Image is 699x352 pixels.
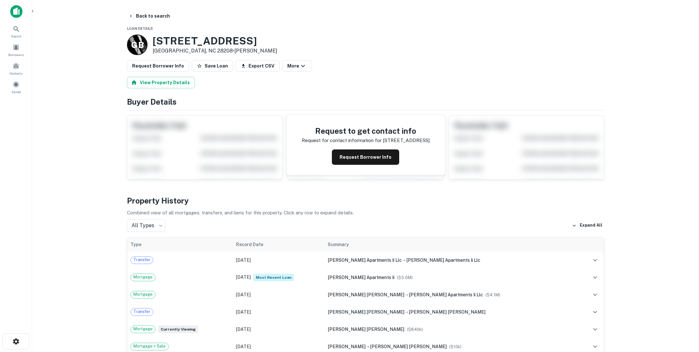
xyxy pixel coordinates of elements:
[233,321,324,338] td: [DATE]
[383,137,430,144] p: [STREET_ADDRESS]
[302,125,430,137] h4: Request to get contact info
[590,272,601,283] button: expand row
[234,48,277,54] a: [PERSON_NAME]
[131,308,153,315] span: Transfer
[236,60,280,72] button: Export CSV
[328,308,576,316] div: →
[127,237,233,252] th: Type
[233,237,324,252] th: Record Date
[328,291,576,298] div: →
[370,344,447,349] span: [PERSON_NAME] [PERSON_NAME]
[328,275,394,280] span: [PERSON_NAME] apartments ii
[406,258,480,263] span: [PERSON_NAME] apartments ii llc
[233,269,324,286] td: [DATE]
[8,52,24,57] span: Borrowers
[127,219,165,232] div: All Types
[590,341,601,352] button: expand row
[590,307,601,317] button: expand row
[127,209,604,217] p: Combined view of all mortgages, transfers, and liens for this property. Click any row to expand d...
[158,325,198,333] span: Currently viewing
[328,309,404,315] span: [PERSON_NAME] [PERSON_NAME]
[590,289,601,300] button: expand row
[667,301,699,332] iframe: Chat Widget
[409,292,483,297] span: [PERSON_NAME] apartments ii llc
[397,275,413,280] span: ($ 3.6M )
[127,77,195,88] button: View Property Details
[131,291,155,298] span: Mortgage
[570,221,604,230] button: Expand All
[131,326,155,332] span: Mortgage
[328,258,402,263] span: [PERSON_NAME] apartments ii llc
[192,60,233,72] button: Save Loan
[324,237,579,252] th: Summary
[282,60,312,72] button: More
[590,255,601,266] button: expand row
[302,137,382,144] p: Request for contact information for
[127,195,604,206] h4: Property History
[328,292,404,297] span: [PERSON_NAME] [PERSON_NAME]
[409,309,485,315] span: [PERSON_NAME] [PERSON_NAME]
[233,303,324,321] td: [DATE]
[233,252,324,269] td: [DATE]
[11,34,21,39] span: Search
[449,344,461,349] span: ($ 10k )
[485,292,500,297] span: ($ 4.1M )
[131,257,153,263] span: Transfer
[253,274,294,281] span: Most Recent Loan
[233,286,324,303] td: [DATE]
[131,39,143,51] p: G B
[328,257,576,264] div: →
[2,41,30,59] a: Borrowers
[127,60,189,72] button: Request Borrower Info
[131,274,155,280] span: Mortgage
[131,343,168,349] span: Mortgage + Sale
[328,344,366,349] span: [PERSON_NAME]
[127,27,153,30] span: Loan Details
[328,327,404,332] span: [PERSON_NAME] [PERSON_NAME]
[153,47,277,55] p: [GEOGRAPHIC_DATA], NC 28208 •
[590,324,601,335] button: expand row
[2,78,30,96] a: Saved
[407,327,423,332] span: ($ 840k )
[2,60,30,77] a: Contacts
[126,10,173,22] button: Back to search
[127,96,604,108] h4: Buyer Details
[328,343,576,350] div: →
[12,89,21,94] span: Saved
[10,5,22,18] img: capitalize-icon.png
[153,35,277,47] h3: [STREET_ADDRESS]
[332,149,399,165] button: Request Borrower Info
[10,71,22,76] span: Contacts
[2,23,30,40] a: Search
